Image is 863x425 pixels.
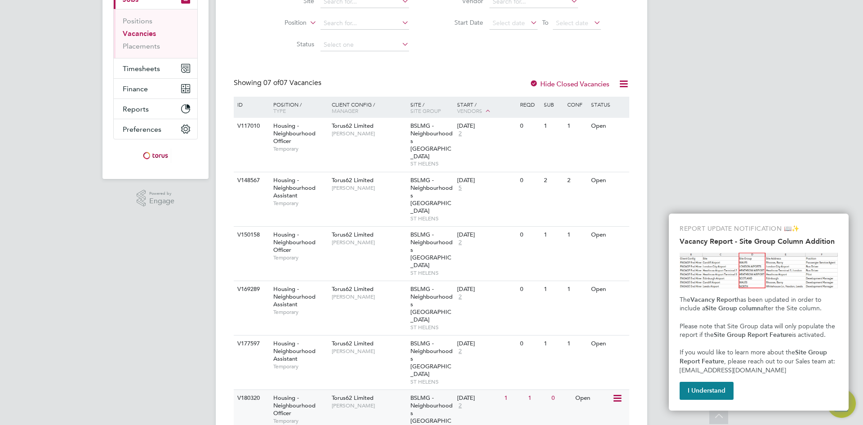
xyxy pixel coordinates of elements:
[518,227,541,243] div: 0
[556,19,588,27] span: Select date
[457,340,516,348] div: [DATE]
[140,148,171,163] img: torus-logo-retina.png
[589,97,628,112] div: Status
[573,390,612,407] div: Open
[273,145,327,152] span: Temporary
[549,390,573,407] div: 0
[123,64,160,73] span: Timesheets
[589,172,628,189] div: Open
[565,118,588,134] div: 1
[332,348,406,355] span: [PERSON_NAME]
[565,227,588,243] div: 1
[410,231,453,269] span: BSLMG - Neighbourhoods [GEOGRAPHIC_DATA]
[332,122,374,130] span: Torus62 Limited
[149,190,174,197] span: Powered by
[123,125,161,134] span: Preferences
[526,390,549,407] div: 1
[235,227,267,243] div: V150158
[410,269,453,277] span: ST HELENS
[680,224,838,233] p: REPORT UPDATE NOTIFICATION 📖✨
[410,107,441,114] span: Site Group
[680,382,734,400] button: I Understand
[149,197,174,205] span: Engage
[792,331,826,339] span: is activated.
[542,227,565,243] div: 1
[123,85,148,93] span: Finance
[680,237,838,246] h2: Vacancy Report - Site Group Column Addition
[320,39,409,51] input: Select one
[273,309,327,316] span: Temporary
[410,324,453,331] span: ST HELENS
[518,97,541,112] div: Reqd
[332,184,406,192] span: [PERSON_NAME]
[457,231,516,239] div: [DATE]
[410,160,453,167] span: ST HELENS
[273,122,316,145] span: Housing - Neighbourhood Officer
[542,118,565,134] div: 1
[565,97,588,112] div: Conf
[680,296,823,313] span: has been updated in order to include a
[273,231,316,254] span: Housing - Neighbourhood Officer
[690,296,737,304] strong: Vacancy Report
[273,200,327,207] span: Temporary
[589,118,628,134] div: Open
[273,340,316,362] span: Housing - Neighbourhood Assistant
[332,239,406,246] span: [PERSON_NAME]
[518,281,541,298] div: 0
[518,172,541,189] div: 0
[235,281,267,298] div: V169289
[123,17,152,25] a: Positions
[714,331,792,339] strong: Site Group Report Feature
[410,378,453,385] span: ST HELENS
[332,285,374,293] span: Torus62 Limited
[565,281,588,298] div: 1
[455,97,518,119] div: Start /
[518,118,541,134] div: 0
[542,97,565,112] div: Sub
[680,296,690,304] span: The
[273,254,327,261] span: Temporary
[332,340,374,347] span: Torus62 Limited
[457,402,463,410] span: 2
[123,42,160,50] a: Placements
[502,390,525,407] div: 1
[273,285,316,308] span: Housing - Neighbourhood Assistant
[457,239,463,246] span: 2
[410,285,453,323] span: BSLMG - Neighbourhoods [GEOGRAPHIC_DATA]
[262,40,314,48] label: Status
[457,130,463,138] span: 2
[332,293,406,300] span: [PERSON_NAME]
[457,122,516,130] div: [DATE]
[431,18,483,27] label: Start Date
[565,336,588,352] div: 1
[457,286,516,293] div: [DATE]
[332,402,406,409] span: [PERSON_NAME]
[457,348,463,355] span: 2
[457,107,482,114] span: Vendors
[589,336,628,352] div: Open
[332,107,358,114] span: Manager
[123,29,156,38] a: Vacancies
[235,390,267,407] div: V180320
[410,122,453,160] span: BSLMG - Neighbourhoods [GEOGRAPHIC_DATA]
[493,19,525,27] span: Select date
[680,253,838,288] img: Site Group Column in Vacancy Report
[457,394,500,402] div: [DATE]
[680,358,837,374] span: , please reach out to our Sales team at: [EMAIL_ADDRESS][DOMAIN_NAME]
[235,172,267,189] div: V148567
[255,18,307,27] label: Position
[539,17,551,28] span: To
[518,336,541,352] div: 0
[235,118,267,134] div: V117010
[680,322,837,339] span: Please note that Site Group data will only populate the report if the
[332,130,406,137] span: [PERSON_NAME]
[320,17,409,30] input: Search for...
[410,176,453,215] span: BSLMG - Neighbourhoods [GEOGRAPHIC_DATA]
[332,231,374,238] span: Torus62 Limited
[273,107,286,114] span: Type
[589,227,628,243] div: Open
[113,148,198,163] a: Go to home page
[705,304,761,312] strong: Site Group column
[273,394,316,417] span: Housing - Neighbourhood Officer
[529,80,609,88] label: Hide Closed Vacancies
